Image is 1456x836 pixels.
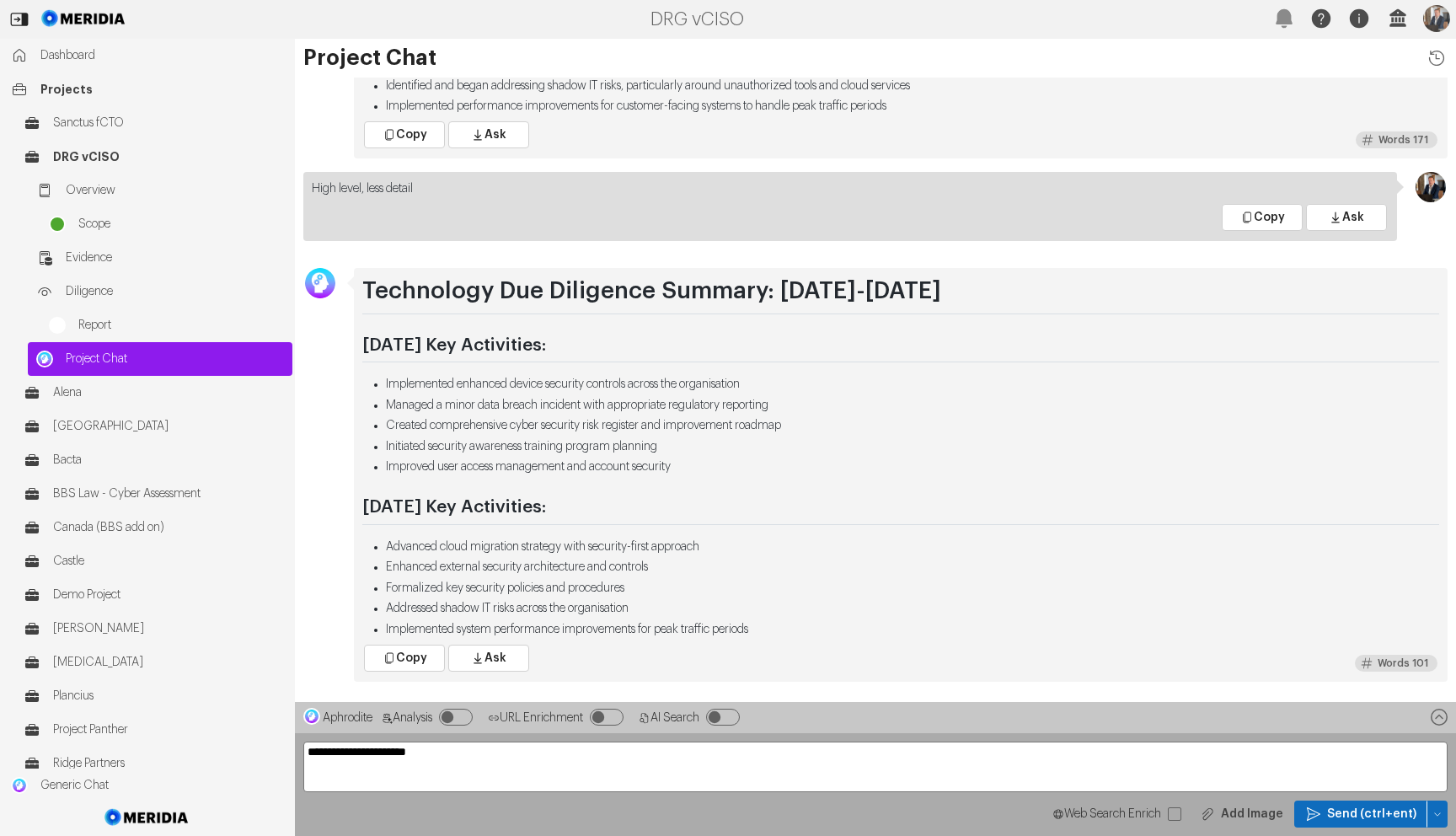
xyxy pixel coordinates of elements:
a: Scope [40,207,292,241]
span: Evidence [66,249,284,266]
a: Ridge Partners [15,747,292,780]
span: Dashboard [40,47,284,64]
a: Plancius [15,679,292,713]
p: High level, less detail [312,180,1389,198]
li: Formalized key security policies and procedures [386,580,1439,598]
a: Overview [28,174,292,207]
button: Ask [1306,204,1387,231]
img: Project Chat [36,351,53,367]
a: [PERSON_NAME] [15,612,292,646]
h1: Technology Due Diligence Summary: [DATE]-[DATE] [362,276,1439,313]
a: Alena [15,376,292,410]
a: [GEOGRAPHIC_DATA] [15,410,292,443]
span: Project Chat [66,351,284,367]
div: George [303,268,337,285]
li: Managed a minor data breach incident with appropriate regulatory reporting [386,397,1439,415]
button: Send (ctrl+ent) [1427,801,1448,828]
span: Ask [484,650,506,667]
span: Copy [396,650,427,667]
a: Generic ChatGeneric Chat [3,769,292,802]
span: Ask [484,126,506,143]
button: Copy [1222,204,1303,231]
h1: Project Chat [303,47,1448,69]
span: [PERSON_NAME] [53,620,284,637]
span: Demo Project [53,587,284,603]
span: Ridge Partners [53,755,284,772]
span: Copy [396,126,427,143]
span: Bacta [53,452,284,469]
li: Advanced cloud migration strategy with security-first approach [386,539,1439,556]
li: Implemented enhanced device security controls across the organisation [386,376,1439,394]
span: Project Panther [53,721,284,738]
li: Initiated security awareness training program planning [386,438,1439,456]
a: Dashboard [3,39,292,72]
span: Generic Chat [40,777,284,794]
a: Castle [15,544,292,578]
span: Report [78,317,284,334]
svg: Analysis [381,712,393,724]
span: Web Search Enrich [1064,808,1161,820]
span: Send (ctrl+ent) [1327,806,1416,823]
a: BBS Law - Cyber Assessment [15,477,292,511]
img: Profile Icon [1423,5,1450,32]
a: Bacta [15,443,292,477]
li: Addressed shadow IT risks across the organisation [386,600,1439,618]
a: Demo Project [15,578,292,612]
span: URL Enrichment [500,712,583,724]
a: Project ChatProject Chat [28,342,292,376]
button: Copy [364,645,445,672]
span: Projects [40,81,284,98]
span: [GEOGRAPHIC_DATA] [53,418,284,435]
span: [MEDICAL_DATA] [53,654,284,671]
button: Send (ctrl+ent) [1294,801,1427,828]
img: Avatar Icon [305,268,335,298]
span: Diligence [66,283,284,300]
li: Enhanced external security architecture and controls [386,559,1439,576]
svg: AI Search [639,712,650,724]
img: Meridia Logo [102,799,192,836]
span: Sanctus fCTO [53,115,284,131]
a: Report [40,308,292,342]
a: Project Panther [15,713,292,747]
a: DRG vCISO [15,140,292,174]
span: Castle [53,553,284,570]
h2: [DATE] Key Activities: [362,496,1439,525]
span: BBS Law - Cyber Assessment [53,485,284,502]
img: Generic Chat [11,777,28,794]
button: Ask [448,121,529,148]
img: Profile Icon [1416,172,1446,202]
span: Aphrodite [323,712,372,724]
button: Add Image [1188,801,1294,828]
span: Canada (BBS add on) [53,519,284,536]
a: Sanctus fCTO [15,106,292,140]
div: Jon Brookes [1414,172,1448,189]
span: Scope [78,216,284,233]
li: Implemented system performance improvements for peak traffic periods [386,621,1439,639]
span: Overview [66,182,284,199]
a: Canada (BBS add on) [15,511,292,544]
span: Analysis [393,712,432,724]
span: DRG vCISO [53,148,284,165]
img: Aphrodite [303,708,320,725]
li: Created comprehensive cyber security risk register and improvement roadmap [386,417,1439,435]
span: AI Search [650,712,699,724]
li: Identified and began addressing shadow IT risks, particularly around unauthorized tools and cloud... [386,78,1439,95]
span: Plancius [53,688,284,705]
a: Projects [3,72,292,106]
span: Ask [1342,209,1364,226]
li: Improved user access management and account security [386,458,1439,476]
h2: [DATE] Key Activities: [362,335,1439,363]
a: Evidence [28,241,292,275]
a: [MEDICAL_DATA] [15,646,292,679]
li: Implemented performance improvements for customer-facing systems to handle peak traffic periods [386,98,1439,115]
button: Ask [448,645,529,672]
span: Copy [1254,209,1285,226]
button: Copy [364,121,445,148]
a: Diligence [28,275,292,308]
svg: Analysis [488,712,500,724]
span: Alena [53,384,284,401]
svg: WebSearch [1052,808,1064,820]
